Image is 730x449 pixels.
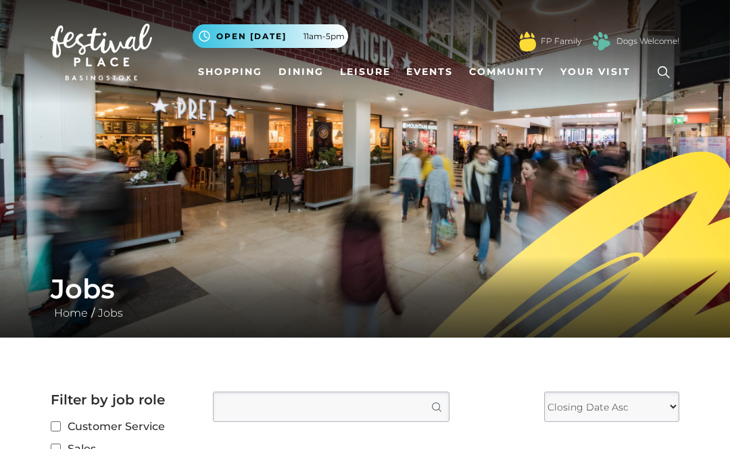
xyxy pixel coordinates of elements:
[51,418,193,435] label: Customer Service
[401,59,458,84] a: Events
[541,35,581,47] a: FP Family
[51,24,152,80] img: Festival Place Logo
[616,35,679,47] a: Dogs Welcome!
[464,59,550,84] a: Community
[216,30,287,43] span: Open [DATE]
[51,392,193,408] h2: Filter by job role
[193,59,268,84] a: Shopping
[41,273,689,321] div: /
[335,59,396,84] a: Leisure
[555,59,643,84] a: Your Visit
[95,307,126,319] a: Jobs
[51,307,91,319] a: Home
[193,24,348,48] button: Open [DATE] 11am-5pm
[303,30,345,43] span: 11am-5pm
[273,59,329,84] a: Dining
[51,273,679,305] h1: Jobs
[560,65,631,79] span: Your Visit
